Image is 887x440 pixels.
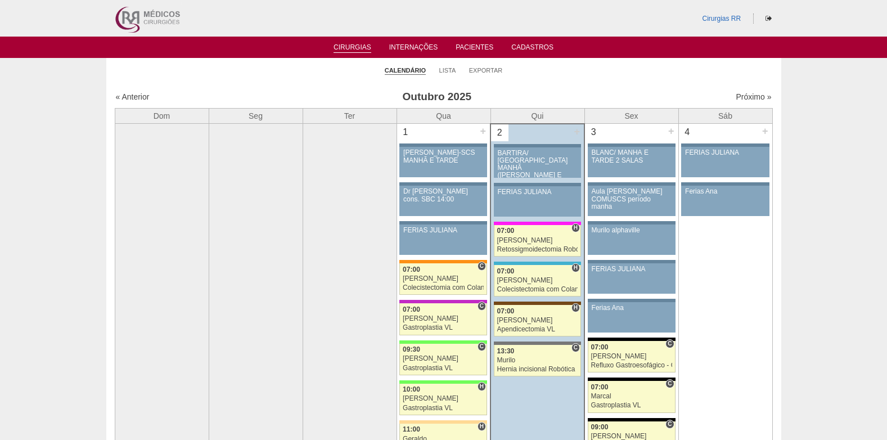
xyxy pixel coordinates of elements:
a: C 13:30 Murilo Hernia incisional Robótica [494,345,581,376]
div: [PERSON_NAME] [591,433,672,440]
a: Lista [439,66,456,74]
div: 3 [585,124,602,141]
a: Cadastros [511,43,553,55]
span: 07:00 [497,307,515,315]
span: 07:00 [403,266,420,273]
span: Hospital [571,303,580,312]
div: Gastroplastia VL [403,324,484,331]
div: Key: São Luiz - SCS [399,260,487,263]
div: FERIAS JULIANA [403,227,483,234]
div: Ferias Ana [592,304,672,312]
div: FERIAS JULIANA [592,266,672,273]
a: Internações [389,43,438,55]
div: Key: Aviso [681,143,769,147]
div: [PERSON_NAME] [497,237,578,244]
span: 13:30 [497,347,515,355]
a: H 07:00 [PERSON_NAME] Apendicectomia VL [494,305,581,336]
a: BLANC/ MANHÃ E TARDE 2 SALAS [588,147,676,177]
div: Gastroplastia VL [403,365,484,372]
a: H 10:00 [PERSON_NAME] Gastroplastia VL [399,384,487,415]
div: Key: Aviso [494,183,581,186]
span: 07:00 [497,267,515,275]
div: Retossigmoidectomia Robótica [497,246,578,253]
div: [PERSON_NAME] [497,317,578,324]
div: + [478,124,488,138]
span: Hospital [478,422,486,431]
div: + [667,124,676,138]
div: Key: Aviso [588,143,676,147]
div: Key: Aviso [588,299,676,302]
div: 1 [397,124,415,141]
span: Hospital [478,382,486,391]
a: Próximo » [736,92,771,101]
div: Colecistectomia com Colangiografia VL [403,284,484,291]
div: Key: Brasil [399,340,487,344]
div: Dr [PERSON_NAME] cons. SBC 14:00 [403,188,483,203]
th: Qui [490,108,584,124]
a: Dr [PERSON_NAME] cons. SBC 14:00 [399,186,487,216]
a: C 09:30 [PERSON_NAME] Gastroplastia VL [399,344,487,375]
div: 2 [491,124,508,141]
a: Pacientes [456,43,493,55]
th: Seg [209,108,303,124]
span: 07:00 [403,306,420,313]
span: 07:00 [591,343,609,351]
a: C 07:00 [PERSON_NAME] Colecistectomia com Colangiografia VL [399,263,487,295]
div: Key: Aviso [588,182,676,186]
div: Ferias Ana [685,188,766,195]
div: Refluxo Gastroesofágico - Cirurgia VL [591,362,672,369]
a: FERIAS JULIANA [588,263,676,294]
div: [PERSON_NAME] [403,355,484,362]
div: Key: Aviso [399,221,487,225]
a: Calendário [385,66,426,75]
div: Key: Blanc [588,418,676,421]
div: Key: Aviso [494,144,581,147]
div: [PERSON_NAME]-SCS MANHÃ E TARDE [403,149,483,164]
a: C 07:00 Marcal Gastroplastia VL [588,381,676,412]
span: Consultório [665,420,674,429]
span: Consultório [665,339,674,348]
a: Ferias Ana [681,186,769,216]
div: Murilo alphaville [592,227,672,234]
div: Hernia incisional Robótica [497,366,578,373]
a: FERIAS JULIANA [494,186,581,217]
th: Sáb [678,108,772,124]
a: Murilo alphaville [588,225,676,255]
div: BLANC/ MANHÃ E TARDE 2 SALAS [592,149,672,164]
div: [PERSON_NAME] [403,275,484,282]
a: Cirurgias RR [702,15,741,23]
div: FERIAS JULIANA [685,149,766,156]
div: Gastroplastia VL [591,402,672,409]
div: 4 [679,124,696,141]
span: 09:00 [591,423,609,431]
div: Key: Bartira [399,420,487,424]
div: Aula [PERSON_NAME] COMUSCS período manha [592,188,672,210]
div: Gastroplastia VL [403,405,484,412]
th: Sex [584,108,678,124]
div: Key: Brasil [399,380,487,384]
span: 10:00 [403,385,420,393]
span: Consultório [571,343,580,352]
div: [PERSON_NAME] [403,315,484,322]
div: Key: Santa Joana [494,302,581,305]
th: Dom [115,108,209,124]
div: Murilo [497,357,578,364]
span: Hospital [571,263,580,272]
a: H 07:00 [PERSON_NAME] Colecistectomia com Colangiografia VL [494,265,581,297]
span: 11:00 [403,425,420,433]
span: 09:30 [403,345,420,353]
a: Cirurgias [334,43,371,53]
div: Key: Aviso [588,260,676,263]
span: 07:00 [591,383,609,391]
div: Marcal [591,393,672,400]
div: Key: Aviso [399,143,487,147]
div: Key: Maria Braido [399,300,487,303]
div: Key: Santa Catarina [494,342,581,345]
div: + [760,124,770,138]
a: « Anterior [116,92,150,101]
div: [PERSON_NAME] [591,353,672,360]
a: Aula [PERSON_NAME] COMUSCS período manha [588,186,676,216]
span: Consultório [478,262,486,271]
a: H 07:00 [PERSON_NAME] Retossigmoidectomia Robótica [494,225,581,257]
a: FERIAS JULIANA [399,225,487,255]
